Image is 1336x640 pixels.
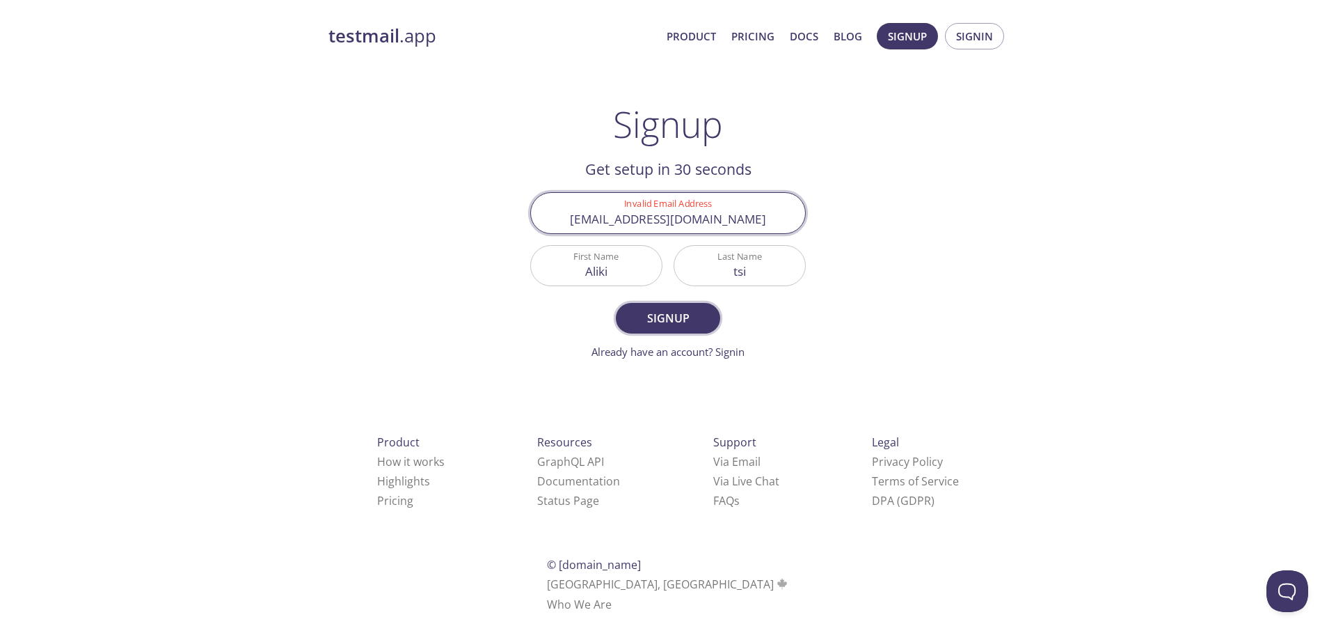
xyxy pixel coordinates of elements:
span: Signup [888,27,927,45]
a: Documentation [537,474,620,489]
button: Signup [616,303,720,334]
span: Product [377,435,420,450]
a: Via Live Chat [713,474,779,489]
h2: Get setup in 30 seconds [530,157,806,181]
a: Product [667,27,716,45]
button: Signup [877,23,938,49]
span: Support [713,435,756,450]
a: Status Page [537,493,599,508]
a: FAQ [713,493,740,508]
iframe: Help Scout Beacon - Open [1266,570,1308,612]
span: Signin [956,27,993,45]
button: Signin [945,23,1004,49]
a: Blog [834,27,862,45]
span: Signup [631,309,705,328]
a: testmail.app [328,24,655,48]
a: Docs [790,27,818,45]
a: Terms of Service [872,474,959,489]
a: Pricing [377,493,413,508]
a: Already have an account? Signin [591,345,745,359]
a: Highlights [377,474,430,489]
a: GraphQL API [537,454,604,469]
span: s [734,493,740,508]
span: Resources [537,435,592,450]
span: © [DOMAIN_NAME] [547,557,641,572]
a: DPA (GDPR) [872,493,935,508]
a: Via Email [713,454,761,469]
a: How it works [377,454,445,469]
span: [GEOGRAPHIC_DATA], [GEOGRAPHIC_DATA] [547,577,790,592]
strong: testmail [328,24,399,48]
a: Who We Are [547,597,612,612]
h1: Signup [613,103,723,145]
a: Pricing [731,27,774,45]
span: Legal [872,435,899,450]
a: Privacy Policy [872,454,943,469]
